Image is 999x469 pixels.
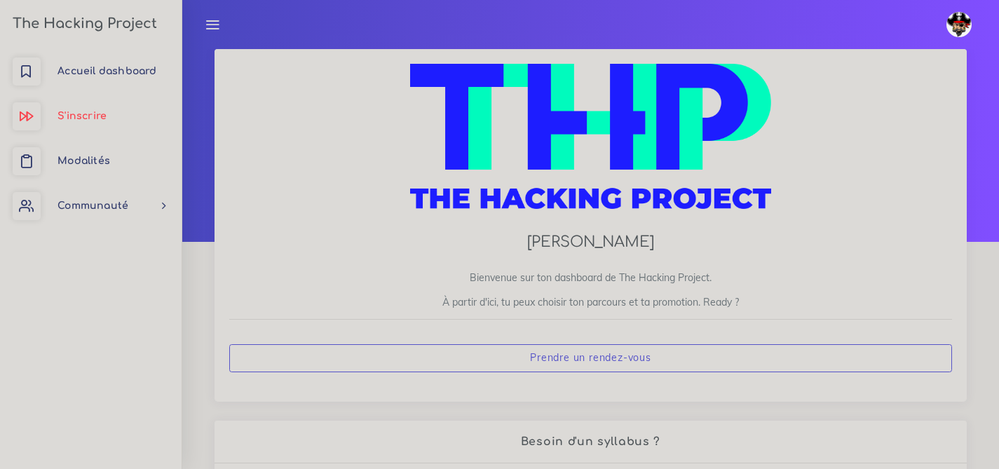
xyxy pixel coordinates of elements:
span: Accueil dashboard [57,66,156,76]
h2: Besoin d'un syllabus ? [229,435,952,449]
img: avatar [946,12,972,37]
span: S'inscrire [57,111,107,121]
h3: [PERSON_NAME] [229,233,952,251]
p: Bienvenue sur ton dashboard de The Hacking Project. [229,271,952,285]
span: Communauté [57,200,128,211]
a: Prendre un rendez-vous [229,344,952,373]
h3: The Hacking Project [8,16,157,32]
img: logo [410,64,772,224]
p: À partir d'ici, tu peux choisir ton parcours et ta promotion. Ready ? [229,295,952,309]
span: Modalités [57,156,110,166]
